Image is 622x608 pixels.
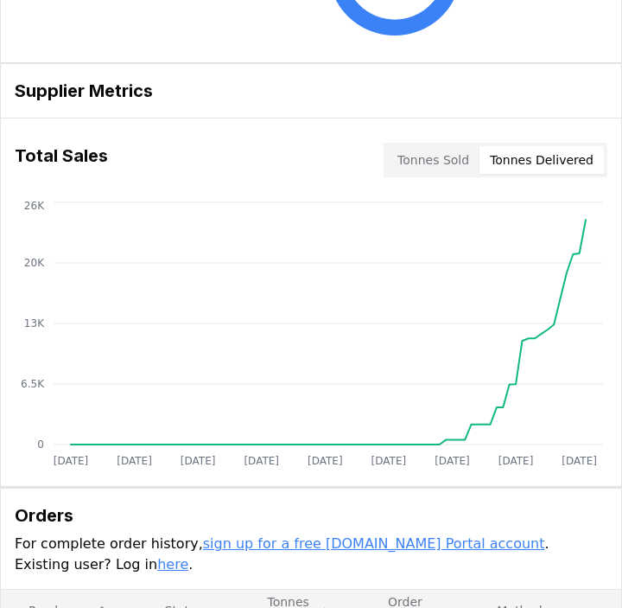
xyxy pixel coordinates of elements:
[24,317,45,330] tspan: 13K
[562,455,597,467] tspan: [DATE]
[21,378,45,390] tspan: 6.5K
[479,146,604,174] button: Tonnes Delivered
[308,455,343,467] tspan: [DATE]
[24,200,45,212] tspan: 26K
[15,502,607,528] h3: Orders
[54,455,89,467] tspan: [DATE]
[117,455,152,467] tspan: [DATE]
[387,146,479,174] button: Tonnes Sold
[181,455,216,467] tspan: [DATE]
[15,534,607,575] p: For complete order history, . Existing user? Log in .
[498,455,534,467] tspan: [DATE]
[157,556,188,573] a: here
[244,455,279,467] tspan: [DATE]
[37,438,44,451] tspan: 0
[24,257,45,269] tspan: 20K
[371,455,407,467] tspan: [DATE]
[435,455,470,467] tspan: [DATE]
[15,78,607,104] h3: Supplier Metrics
[15,143,108,177] h3: Total Sales
[203,535,545,552] a: sign up for a free [DOMAIN_NAME] Portal account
